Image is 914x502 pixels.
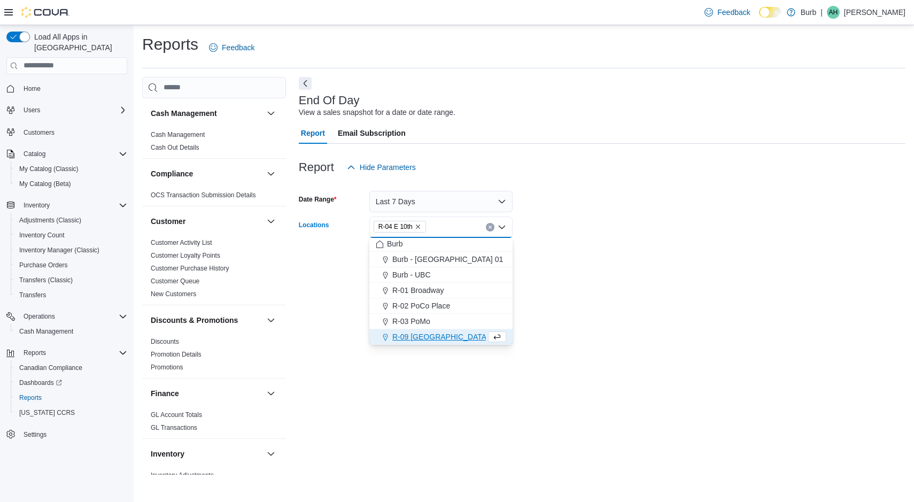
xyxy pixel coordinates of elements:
span: Users [24,106,40,114]
span: GL Account Totals [151,411,202,419]
div: Discounts & Promotions [142,335,286,378]
button: Transfers (Classic) [11,273,131,288]
button: My Catalog (Classic) [11,161,131,176]
span: Email Subscription [338,122,406,144]
div: Customer [142,236,286,305]
span: Inventory Adjustments [151,471,214,480]
span: Inventory [24,201,50,210]
button: Finance [265,387,277,400]
button: Compliance [151,168,262,179]
span: Purchase Orders [19,261,68,269]
span: Feedback [222,42,254,53]
button: Catalog [2,146,131,161]
a: New Customers [151,290,196,298]
input: Dark Mode [759,7,781,18]
button: Discounts & Promotions [151,315,262,326]
a: Cash Out Details [151,144,199,151]
span: Customer Queue [151,277,199,285]
span: Settings [19,428,127,441]
span: Customer Loyalty Points [151,251,220,260]
span: Dashboards [19,379,62,387]
div: Choose from the following options [369,236,513,391]
a: Canadian Compliance [15,361,87,374]
span: Inventory Count [19,231,65,240]
div: View a sales snapshot for a date or date range. [299,107,455,118]
span: [US_STATE] CCRS [19,408,75,417]
span: Burb [387,238,403,249]
p: [PERSON_NAME] [844,6,905,19]
span: Cash Management [19,327,73,336]
span: Customer Purchase History [151,264,229,273]
span: AH [829,6,838,19]
button: Inventory [265,447,277,460]
span: My Catalog (Classic) [19,165,79,173]
button: Inventory Count [11,228,131,243]
span: Inventory [19,199,127,212]
a: My Catalog (Beta) [15,177,75,190]
span: Discounts [151,337,179,346]
span: Canadian Compliance [19,364,82,372]
button: My Catalog (Beta) [11,176,131,191]
a: My Catalog (Classic) [15,163,83,175]
p: | [820,6,823,19]
span: Home [19,82,127,95]
a: Reports [15,391,46,404]
a: Cash Management [15,325,78,338]
button: Discounts & Promotions [265,314,277,327]
span: Customer Activity List [151,238,212,247]
button: R-01 Broadway [369,283,513,298]
span: Load All Apps in [GEOGRAPHIC_DATA] [30,32,127,53]
button: Inventory [19,199,54,212]
button: Hide Parameters [343,157,420,178]
button: Next [299,77,312,90]
span: R-03 PoMo [392,316,430,327]
span: R-04 E 10th [374,221,426,233]
span: Canadian Compliance [15,361,127,374]
h3: Cash Management [151,108,217,119]
button: Cash Management [11,324,131,339]
span: Burb - UBC [392,269,431,280]
button: Users [2,103,131,118]
button: Cash Management [265,107,277,120]
button: Inventory [2,198,131,213]
a: Promotion Details [151,351,202,358]
span: Home [24,84,41,93]
button: Customer [265,215,277,228]
button: Customer [151,216,262,227]
a: Transfers (Classic) [15,274,77,287]
span: Purchase Orders [15,259,127,272]
h3: Inventory [151,449,184,459]
span: OCS Transaction Submission Details [151,191,256,199]
span: Transfers (Classic) [15,274,127,287]
span: Washington CCRS [15,406,127,419]
a: Transfers [15,289,50,302]
span: Reports [19,346,127,359]
span: Burb - [GEOGRAPHIC_DATA] 01 [392,254,503,265]
span: Cash Management [15,325,127,338]
span: Catalog [19,148,127,160]
span: Promotion Details [151,350,202,359]
a: Feedback [205,37,259,58]
span: Feedback [717,7,750,18]
a: GL Transactions [151,424,197,431]
a: Cash Management [151,131,205,138]
h3: Report [299,161,334,174]
a: Promotions [151,364,183,371]
a: Settings [19,428,51,441]
a: Dashboards [11,375,131,390]
span: Transfers [19,291,46,299]
span: Catalog [24,150,45,158]
label: Date Range [299,195,337,204]
h3: Discounts & Promotions [151,315,238,326]
h3: End Of Day [299,94,360,107]
span: Adjustments (Classic) [15,214,127,227]
p: Burb [801,6,817,19]
h3: Compliance [151,168,193,179]
span: My Catalog (Beta) [19,180,71,188]
span: Customers [19,125,127,138]
button: Clear input [486,223,494,231]
button: Transfers [11,288,131,303]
